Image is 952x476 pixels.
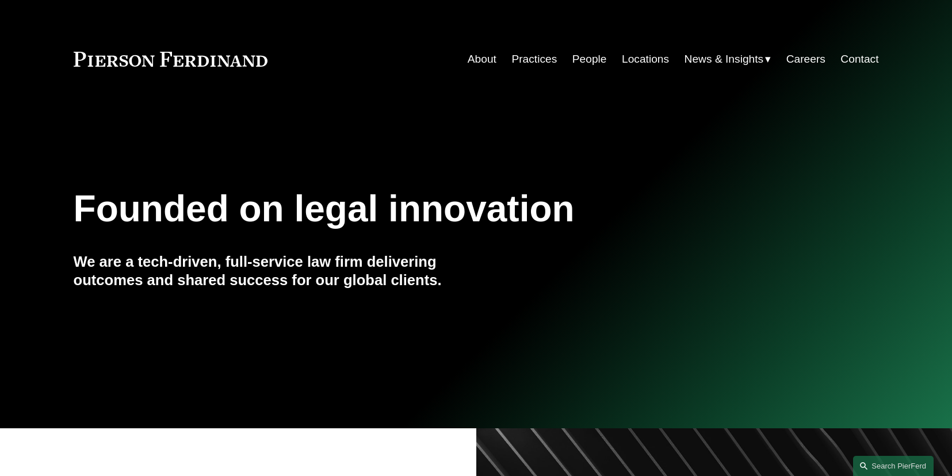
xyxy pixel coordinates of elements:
[685,48,771,70] a: folder dropdown
[511,48,557,70] a: Practices
[572,48,607,70] a: People
[74,252,476,290] h4: We are a tech-driven, full-service law firm delivering outcomes and shared success for our global...
[468,48,496,70] a: About
[853,456,934,476] a: Search this site
[786,48,825,70] a: Careers
[685,49,764,70] span: News & Insights
[74,188,745,230] h1: Founded on legal innovation
[622,48,669,70] a: Locations
[840,48,878,70] a: Contact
